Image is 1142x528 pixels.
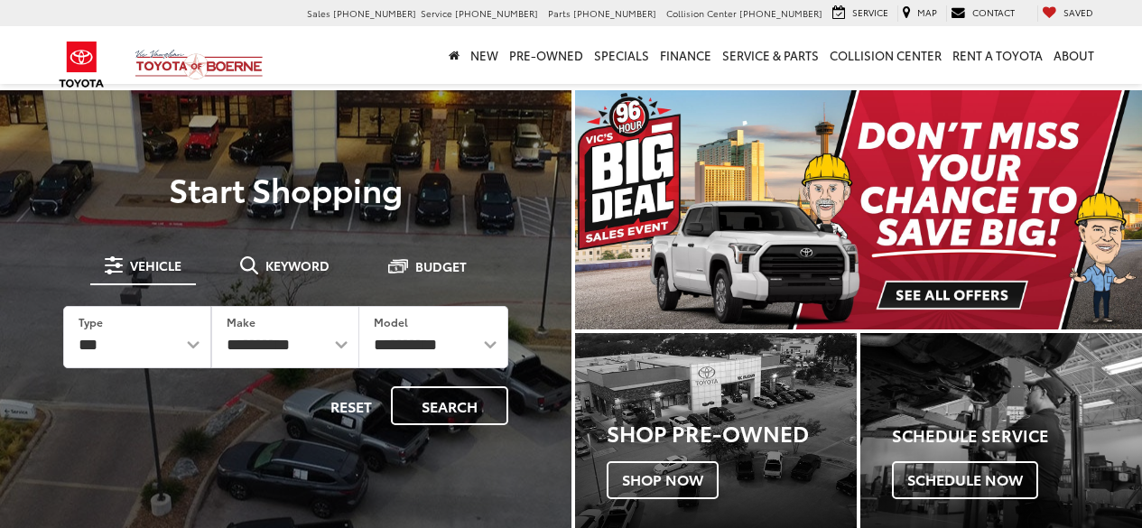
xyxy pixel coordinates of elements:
span: [PHONE_NUMBER] [573,6,656,20]
button: Search [391,386,508,425]
span: Map [917,5,937,19]
a: About [1048,26,1100,84]
span: [PHONE_NUMBER] [333,6,416,20]
a: Rent a Toyota [947,26,1048,84]
a: Collision Center [824,26,947,84]
a: Contact [946,5,1019,22]
a: Finance [655,26,717,84]
span: Sales [307,6,330,20]
span: Service [421,6,452,20]
span: [PHONE_NUMBER] [739,6,822,20]
a: New [465,26,504,84]
span: Service [852,5,888,19]
a: Map [897,5,942,22]
label: Model [374,314,408,329]
span: Parts [548,6,571,20]
h3: Shop Pre-Owned [607,421,857,444]
span: Vehicle [130,259,181,272]
button: Reset [315,386,387,425]
span: Saved [1063,5,1093,19]
p: Start Shopping [38,171,534,207]
span: Budget [415,260,467,273]
a: Home [443,26,465,84]
span: Shop Now [607,461,719,499]
span: Keyword [265,259,330,272]
label: Make [227,314,255,329]
h4: Schedule Service [892,427,1142,445]
a: Service [828,5,893,22]
img: Vic Vaughan Toyota of Boerne [135,49,264,80]
a: Service & Parts: Opens in a new tab [717,26,824,84]
span: Schedule Now [892,461,1038,499]
span: Contact [972,5,1015,19]
span: [PHONE_NUMBER] [455,6,538,20]
a: My Saved Vehicles [1037,5,1098,22]
label: Type [79,314,103,329]
a: Specials [589,26,655,84]
a: Pre-Owned [504,26,589,84]
span: Collision Center [666,6,737,20]
img: Toyota [48,35,116,94]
